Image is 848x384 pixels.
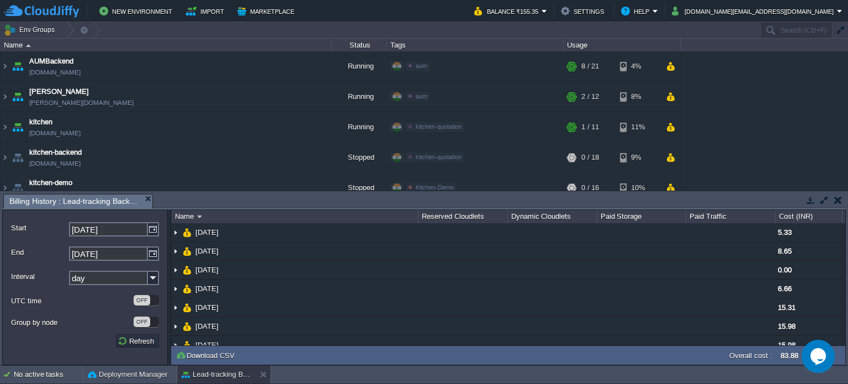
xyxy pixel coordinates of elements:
[581,82,599,112] div: 2 / 12
[778,341,796,349] span: 15.98
[29,117,52,128] span: kitchen
[781,351,798,360] label: 83.88
[598,210,686,223] div: Paid Storage
[194,228,220,237] a: [DATE]
[29,56,73,67] a: AUMBackend
[182,369,251,380] button: Lead-tracking Backend
[620,112,656,142] div: 11%
[778,303,796,312] span: 15.31
[134,295,150,306] div: OFF
[776,210,842,223] div: Cost (INR)
[171,280,180,298] img: AMDAwAAAACH5BAEAAAAALAAAAAABAAEAAAICRAEAOw==
[581,173,599,203] div: 0 / 16
[194,246,220,256] a: [DATE]
[687,210,775,223] div: Paid Traffic
[183,298,192,317] img: AMDAwAAAACH5BAEAAAAALAAAAAABAAEAAAICRAEAOw==
[778,228,792,236] span: 5.33
[778,247,792,255] span: 8.65
[29,177,72,188] span: kitchen-demo
[11,317,132,328] label: Group by node
[183,242,192,260] img: AMDAwAAAACH5BAEAAAAALAAAAAABAAEAAAICRAEAOw==
[183,317,192,335] img: AMDAwAAAACH5BAEAAAAALAAAAAABAAEAAAICRAEAOw==
[11,271,68,282] label: Interval
[10,173,25,203] img: AMDAwAAAACH5BAEAAAAALAAAAAABAAEAAAICRAEAOw==
[171,298,180,317] img: AMDAwAAAACH5BAEAAAAALAAAAAABAAEAAAICRAEAOw==
[183,336,192,354] img: AMDAwAAAACH5BAEAAAAALAAAAAABAAEAAAICRAEAOw==
[88,369,167,380] button: Deployment Manager
[11,246,68,258] label: End
[778,266,792,274] span: 0.00
[171,242,180,260] img: AMDAwAAAACH5BAEAAAAALAAAAAABAAEAAAICRAEAOw==
[10,51,25,81] img: AMDAwAAAACH5BAEAAAAALAAAAAABAAEAAAICRAEAOw==
[183,280,192,298] img: AMDAwAAAACH5BAEAAAAALAAAAAABAAEAAAICRAEAOw==
[237,4,298,18] button: Marketplace
[778,322,796,330] span: 15.98
[564,39,681,51] div: Usage
[621,4,653,18] button: Help
[4,22,59,38] button: Env Groups
[332,143,387,172] div: Stopped
[778,285,792,293] span: 6.66
[388,39,563,51] div: Tags
[11,295,132,307] label: UTC time
[332,39,386,51] div: Status
[802,340,837,373] iframe: chat widget
[194,303,220,312] a: [DATE]
[171,336,180,354] img: AMDAwAAAACH5BAEAAAAALAAAAAABAAEAAAICRAEAOw==
[672,4,837,18] button: [DOMAIN_NAME][EMAIL_ADDRESS][DOMAIN_NAME]
[561,4,607,18] button: Settings
[620,173,656,203] div: 10%
[183,261,192,279] img: AMDAwAAAACH5BAEAAAAALAAAAAABAAEAAAICRAEAOw==
[134,317,150,327] div: OFF
[332,51,387,81] div: Running
[14,366,83,383] div: No active tasks
[1,51,9,81] img: AMDAwAAAACH5BAEAAAAALAAAAAABAAEAAAICRAEAOw==
[10,82,25,112] img: AMDAwAAAACH5BAEAAAAALAAAAAABAAEAAAICRAEAOw==
[332,82,387,112] div: Running
[4,4,79,18] img: CloudJiffy
[171,223,180,241] img: AMDAwAAAACH5BAEAAAAALAAAAAABAAEAAAICRAEAOw==
[508,210,597,223] div: Dynamic Cloudlets
[176,350,238,360] button: Download CSV
[172,210,418,223] div: Name
[416,93,427,99] span: aum
[29,128,81,139] a: [DOMAIN_NAME]
[171,261,180,279] img: AMDAwAAAACH5BAEAAAAALAAAAAABAAEAAAICRAEAOw==
[194,340,220,350] a: [DATE]
[581,143,599,172] div: 0 / 18
[29,147,82,158] a: kitchen-backend
[29,188,81,199] a: [DOMAIN_NAME]
[581,112,599,142] div: 1 / 11
[194,265,220,275] a: [DATE]
[11,222,68,234] label: Start
[29,86,89,97] a: [PERSON_NAME]
[194,284,220,293] a: [DATE]
[729,351,772,360] label: Overall cost :
[332,112,387,142] div: Running
[26,44,31,47] img: AMDAwAAAACH5BAEAAAAALAAAAAABAAEAAAICRAEAOw==
[29,97,134,108] a: [PERSON_NAME][DOMAIN_NAME]
[1,82,9,112] img: AMDAwAAAACH5BAEAAAAALAAAAAABAAEAAAICRAEAOw==
[9,194,142,208] span: Billing History : Lead-tracking Backend
[1,39,331,51] div: Name
[183,223,192,241] img: AMDAwAAAACH5BAEAAAAALAAAAAABAAEAAAICRAEAOw==
[171,317,180,335] img: AMDAwAAAACH5BAEAAAAALAAAAAABAAEAAAICRAEAOw==
[29,158,81,169] a: [DOMAIN_NAME]
[416,62,427,69] span: aum
[419,210,507,223] div: Reserved Cloudlets
[99,4,176,18] button: New Environment
[118,336,157,346] button: Refresh
[416,123,462,130] span: kitchen-quotation
[581,51,599,81] div: 8 / 21
[416,154,462,160] span: kitchen-quotation
[186,4,227,18] button: Import
[474,4,542,18] button: Balance ₹155.35
[1,112,9,142] img: AMDAwAAAACH5BAEAAAAALAAAAAABAAEAAAICRAEAOw==
[416,184,454,191] span: Kitchen-Demo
